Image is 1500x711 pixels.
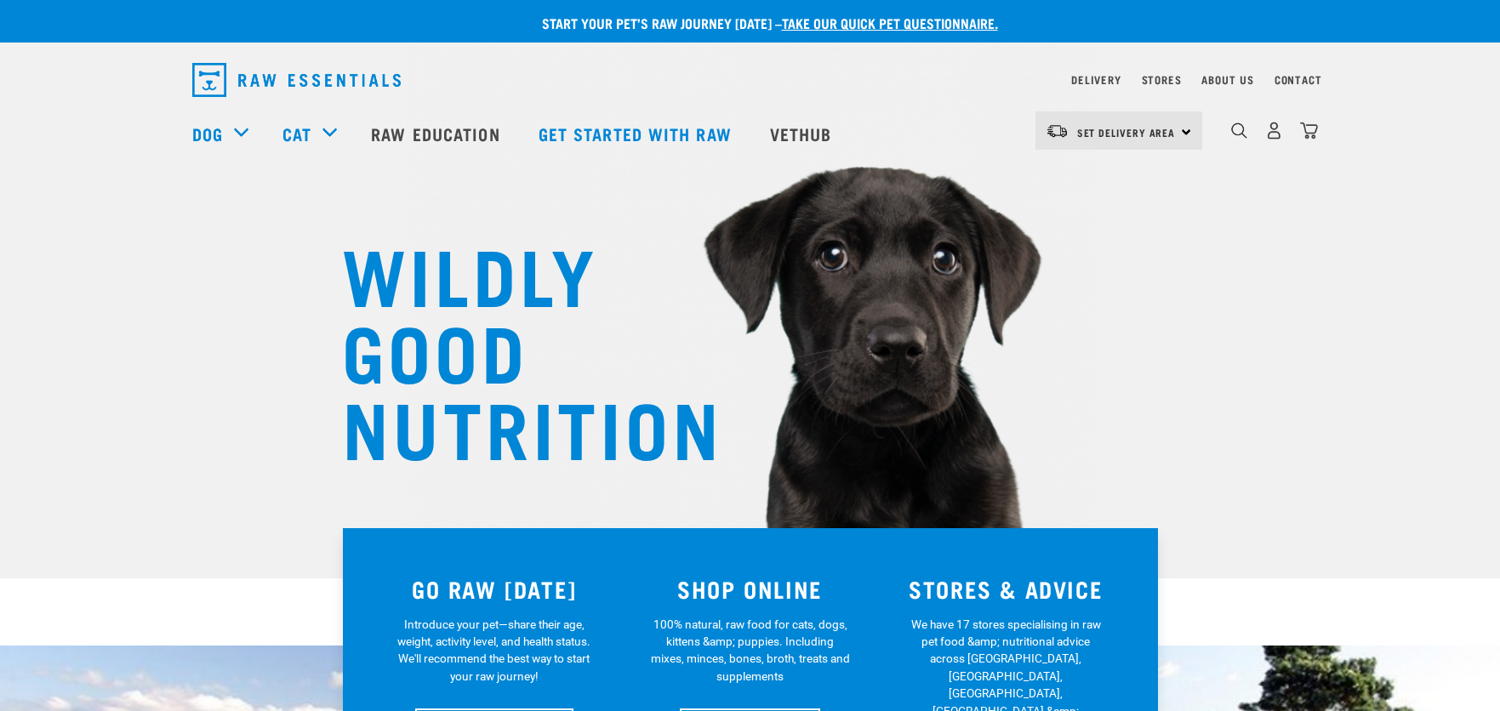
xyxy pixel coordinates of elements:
h3: GO RAW [DATE] [377,576,613,602]
span: Set Delivery Area [1077,129,1176,135]
a: Contact [1275,77,1322,82]
a: Get started with Raw [522,100,753,168]
img: home-icon-1@2x.png [1231,122,1247,139]
a: Delivery [1071,77,1121,82]
p: Introduce your pet—share their age, weight, activity level, and health status. We'll recommend th... [394,616,594,685]
img: van-moving.png [1046,123,1069,139]
a: Vethub [753,100,853,168]
h3: STORES & ADVICE [888,576,1124,602]
a: take our quick pet questionnaire. [782,19,998,26]
img: user.png [1265,122,1283,139]
img: Raw Essentials Logo [192,63,401,97]
a: About Us [1201,77,1253,82]
h3: SHOP ONLINE [632,576,868,602]
nav: dropdown navigation [179,56,1322,104]
p: 100% natural, raw food for cats, dogs, kittens &amp; puppies. Including mixes, minces, bones, bro... [650,616,850,685]
h1: WILDLY GOOD NUTRITION [342,234,682,464]
a: Cat [282,121,311,146]
img: home-icon@2x.png [1300,122,1318,139]
a: Raw Education [354,100,521,168]
a: Stores [1142,77,1182,82]
a: Dog [192,121,223,146]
